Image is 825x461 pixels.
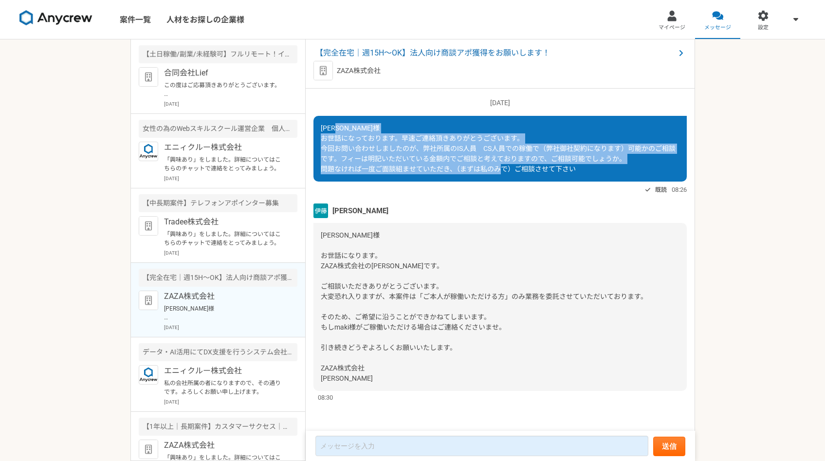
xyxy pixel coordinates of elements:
button: 送信 [653,437,685,456]
p: [DATE] [164,324,297,331]
span: [PERSON_NAME] [332,205,388,216]
div: データ・AI活用にてDX支援を行うシステム会社でのインサイドセールスを募集 [139,343,297,361]
img: unnamed.png [313,203,328,218]
img: default_org_logo-42cde973f59100197ec2c8e796e4974ac8490bb5b08a0eb061ff975e4574aa76.png [139,67,158,87]
span: 【完全在宅｜週15H〜OK】法人向け商談アポ獲得をお願いします！ [315,47,675,59]
p: 私の会社所属の者になりますので、その通りです。よろしくお願い申し上げます。 [164,379,284,396]
img: default_org_logo-42cde973f59100197ec2c8e796e4974ac8490bb5b08a0eb061ff975e4574aa76.png [139,440,158,459]
p: [DATE] [164,175,297,182]
span: マイページ [659,24,685,32]
span: メッセージ [704,24,731,32]
p: 「興味あり」をしました。詳細についてはこちらのチャットで連絡をとってみましょう。 [164,155,284,173]
img: 8DqYSo04kwAAAAASUVORK5CYII= [19,10,92,26]
span: 設定 [758,24,769,32]
div: 【中長期案件】テレフォンアポインター募集 [139,194,297,212]
p: エニィクルー株式会社 [164,365,284,377]
div: 女性の為のWebスキルスクール運営企業 個人営業（フルリモート） [139,120,297,138]
div: 【完全在宅｜週15H〜OK】法人向け商談アポ獲得をお願いします！ [139,269,297,287]
p: この度はご応募頂きありがとうございます。 採用担当の[PERSON_NAME]と申します。 面接に進むにあたり、下記の内容を頂きたいです。 よろしくお願いいたします。 ⑴お名前/読み方 ⑵年齢 ... [164,81,284,98]
span: 既読 [655,184,667,196]
img: default_org_logo-42cde973f59100197ec2c8e796e4974ac8490bb5b08a0eb061ff975e4574aa76.png [139,216,158,236]
p: ZAZA株式会社 [337,66,381,76]
p: [DATE] [164,249,297,257]
p: ZAZA株式会社 [164,440,284,451]
span: [PERSON_NAME]様 お世話になっております。早速ご連絡頂きありがとうございます。 今回お問い合わせしましたのが、弊社所属のIS人員 CS人員での稼働で（弊社御社契約になります）可能かの... [321,124,676,173]
img: logo_text_blue_01.png [139,142,158,161]
img: logo_text_blue_01.png [139,365,158,385]
span: 08:30 [318,393,333,402]
div: 【1年以上｜長期案件】カスタマーサクセス｜法人営業経験1年〜｜フルリモ◎ [139,418,297,436]
p: [DATE] [164,398,297,406]
p: [DATE] [164,100,297,108]
div: 【土日稼働/副業/未経験可】フルリモート！インサイドセールス募集（長期案件） [139,45,297,63]
p: 合同会社Lief [164,67,284,79]
img: default_org_logo-42cde973f59100197ec2c8e796e4974ac8490bb5b08a0eb061ff975e4574aa76.png [313,61,333,80]
span: 08:26 [672,185,687,194]
img: default_org_logo-42cde973f59100197ec2c8e796e4974ac8490bb5b08a0eb061ff975e4574aa76.png [139,291,158,310]
p: [PERSON_NAME]様 お世話になります。 ZAZA株式会社の[PERSON_NAME]です。 ご相談いただきありがとうございます。 大変恐れ入りますが、本案件は「ご本人が稼働いただける方... [164,304,284,322]
p: ZAZA株式会社 [164,291,284,302]
p: エニィクルー株式会社 [164,142,284,153]
p: Tradee株式会社 [164,216,284,228]
span: [PERSON_NAME]様 お世話になります。 ZAZA株式会社の[PERSON_NAME]です。 ご相談いただきありがとうございます。 大変恐れ入りますが、本案件は「ご本人が稼働いただける方... [321,231,647,382]
p: [DATE] [313,98,687,108]
p: 「興味あり」をしました。詳細についてはこちらのチャットで連絡をとってみましょう。 [164,230,284,247]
